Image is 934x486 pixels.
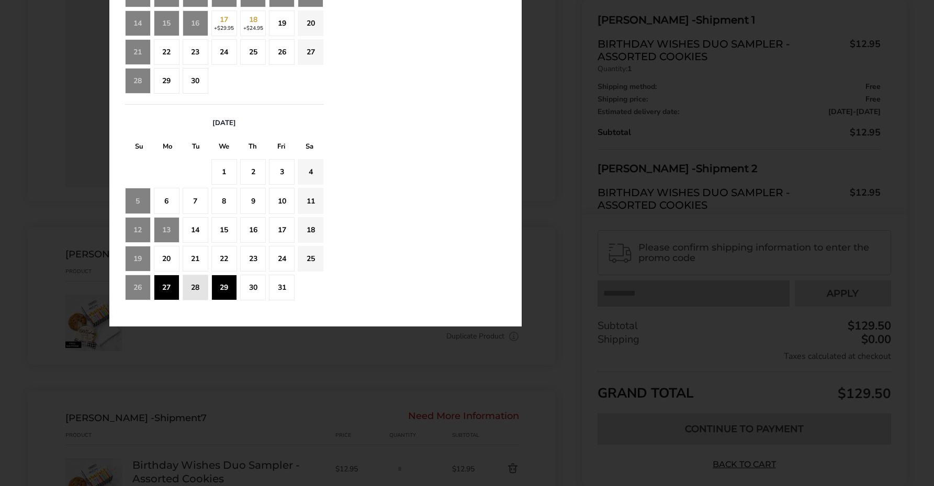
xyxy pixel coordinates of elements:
[212,118,236,128] span: [DATE]
[295,140,323,156] div: S
[153,140,182,156] div: M
[208,118,240,128] button: [DATE]
[267,140,295,156] div: F
[125,140,153,156] div: S
[239,140,267,156] div: T
[210,140,238,156] div: W
[182,140,210,156] div: T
